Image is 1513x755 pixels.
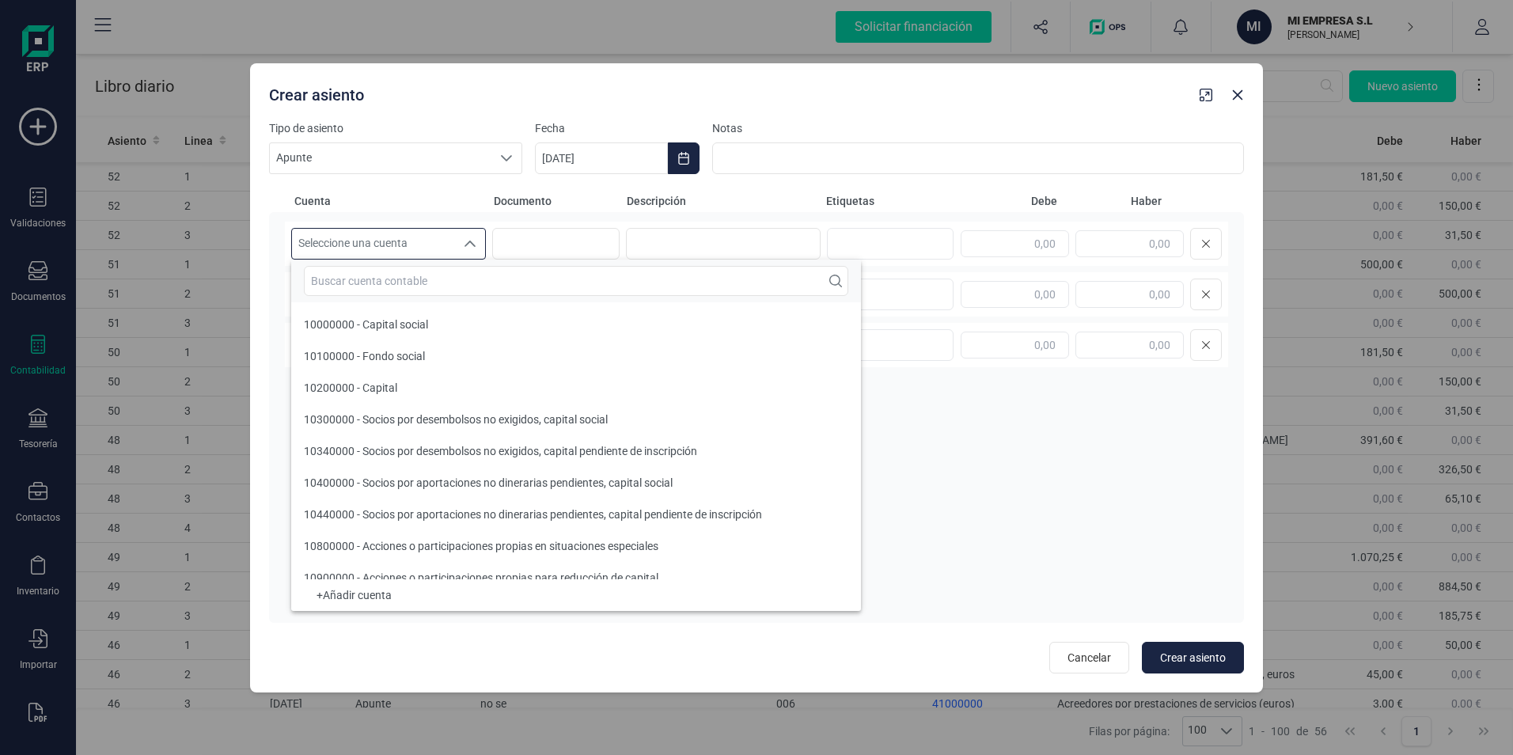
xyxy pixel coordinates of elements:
[291,340,861,372] li: 10100000 - Fondo social
[712,120,1244,136] label: Notas
[1075,332,1184,359] input: 0,00
[1160,650,1226,666] span: Crear asiento
[494,193,620,209] span: Documento
[304,592,848,598] div: + Añadir cuenta
[291,372,861,404] li: 10200000 - Capital
[291,530,861,562] li: 10800000 - Acciones o participaciones propias en situaciones especiales
[263,78,1193,106] div: Crear asiento
[291,562,861,594] li: 10900000 - Acciones o participaciones propias para reducción de capital
[961,281,1069,308] input: 0,00
[455,229,485,259] div: Seleccione una cuenta
[1075,230,1184,257] input: 0,00
[291,499,861,530] li: 10440000 - Socios por aportaciones no dinerarias pendientes, capital pendiente de inscripción
[292,229,455,259] span: Seleccione una cuenta
[1075,281,1184,308] input: 0,00
[1049,642,1129,673] button: Cancelar
[304,350,425,362] span: 10100000 - Fondo social
[304,508,762,521] span: 10440000 - Socios por aportaciones no dinerarias pendientes, capital pendiente de inscripción
[668,142,700,174] button: Choose Date
[304,318,428,331] span: 10000000 - Capital social
[304,413,608,426] span: 10300000 - Socios por desembolsos no exigidos, capital social
[270,143,491,173] span: Apunte
[291,467,861,499] li: 10400000 - Socios por aportaciones no dinerarias pendientes, capital social
[961,230,1069,257] input: 0,00
[294,193,487,209] span: Cuenta
[627,193,820,209] span: Descripción
[304,571,658,584] span: 10900000 - Acciones o participaciones propias para reducción de capital
[304,476,673,489] span: 10400000 - Socios por aportaciones no dinerarias pendientes, capital social
[291,404,861,435] li: 10300000 - Socios por desembolsos no exigidos, capital social
[535,120,700,136] label: Fecha
[291,435,861,467] li: 10340000 - Socios por desembolsos no exigidos, capital pendiente de inscripción
[304,381,397,394] span: 10200000 - Capital
[1064,193,1162,209] span: Haber
[304,540,658,552] span: 10800000 - Acciones o participaciones propias en situaciones especiales
[1067,650,1111,666] span: Cancelar
[304,266,848,296] input: Buscar cuenta contable
[961,332,1069,359] input: 0,00
[291,309,861,340] li: 10000000 - Capital social
[826,193,953,209] span: Etiquetas
[304,445,697,457] span: 10340000 - Socios por desembolsos no exigidos, capital pendiente de inscripción
[269,120,522,136] label: Tipo de asiento
[1142,642,1244,673] button: Crear asiento
[959,193,1057,209] span: Debe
